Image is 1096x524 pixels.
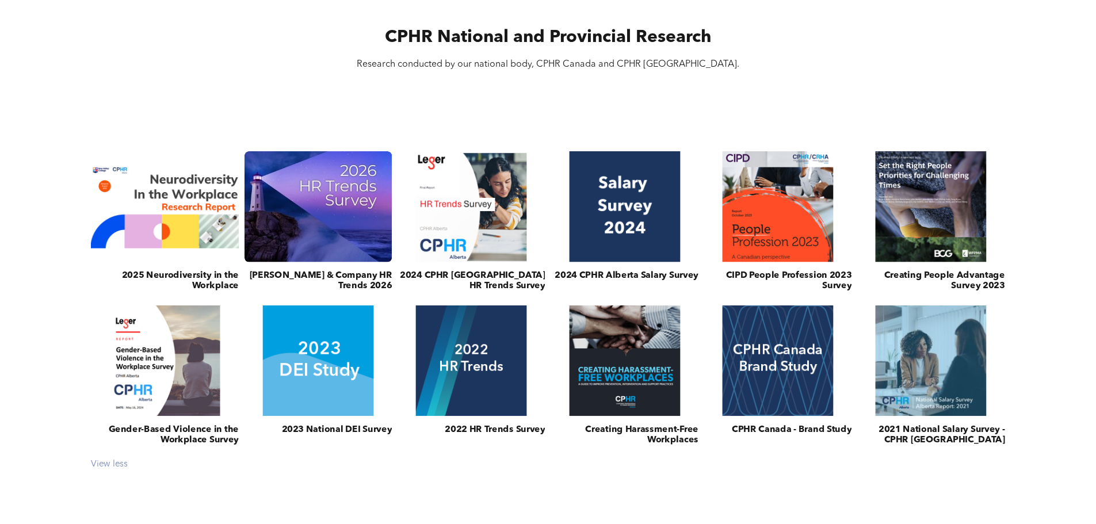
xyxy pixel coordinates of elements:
span: CPHR National and Provincial Research [385,29,712,46]
h3: 2021 National Salary Survey - CPHR [GEOGRAPHIC_DATA] [857,424,1005,446]
h3: 2022 HR Trends Survey [445,424,545,435]
h3: CPHR Canada - Brand Study [732,424,851,435]
h3: [PERSON_NAME] & Company HR Trends 2026 [245,270,392,292]
h3: Creating People Advantage Survey 2023 [857,270,1005,292]
h3: 2023 National DEI Survey [282,424,392,435]
h3: 2024 CPHR Alberta Salary Survey [555,270,698,281]
div: View less [86,460,1011,470]
h3: Creating Harassment-Free Workplaces [551,424,698,446]
h3: CIPD People Profession 2023 Survey [704,270,852,292]
h3: 2025 Neurodiversity in the Workplace [91,270,239,292]
h3: Gender-Based Violence in the Workplace Survey [91,424,239,446]
h3: 2024 CPHR [GEOGRAPHIC_DATA] HR Trends Survey [398,270,545,292]
span: Research conducted by our national body, CPHR Canada and CPHR [GEOGRAPHIC_DATA]. [357,60,739,69]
